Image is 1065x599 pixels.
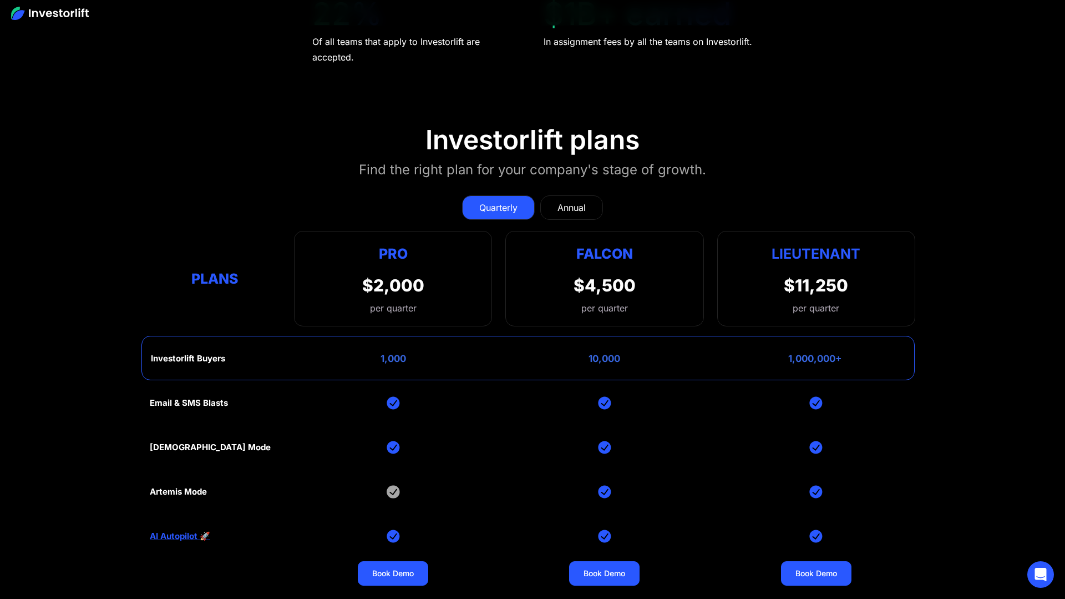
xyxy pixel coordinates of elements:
[362,301,424,315] div: per quarter
[362,275,424,295] div: $2,000
[788,353,842,364] div: 1,000,000+
[793,301,839,315] div: per quarter
[581,301,628,315] div: per quarter
[151,354,225,364] div: Investorlift Buyers
[358,561,428,586] a: Book Demo
[574,275,636,295] div: $4,500
[569,561,640,586] a: Book Demo
[150,487,207,497] div: Artemis Mode
[362,243,424,264] div: Pro
[479,201,518,214] div: Quarterly
[772,245,860,262] strong: Lieutenant
[589,353,620,364] div: 10,000
[784,275,848,295] div: $11,250
[150,531,210,541] a: AI Autopilot 🚀
[359,160,706,180] div: Find the right plan for your company's stage of growth.
[150,398,228,408] div: Email & SMS Blasts
[576,243,633,264] div: Falcon
[544,34,752,49] div: In assignment fees by all the teams on Investorlift.
[1027,561,1054,588] div: Open Intercom Messenger
[381,353,406,364] div: 1,000
[425,124,640,156] div: Investorlift plans
[781,561,851,586] a: Book Demo
[150,268,281,290] div: Plans
[150,442,271,452] div: [DEMOGRAPHIC_DATA] Mode
[312,34,523,65] div: Of all teams that apply to Investorlift are accepted.
[557,201,586,214] div: Annual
